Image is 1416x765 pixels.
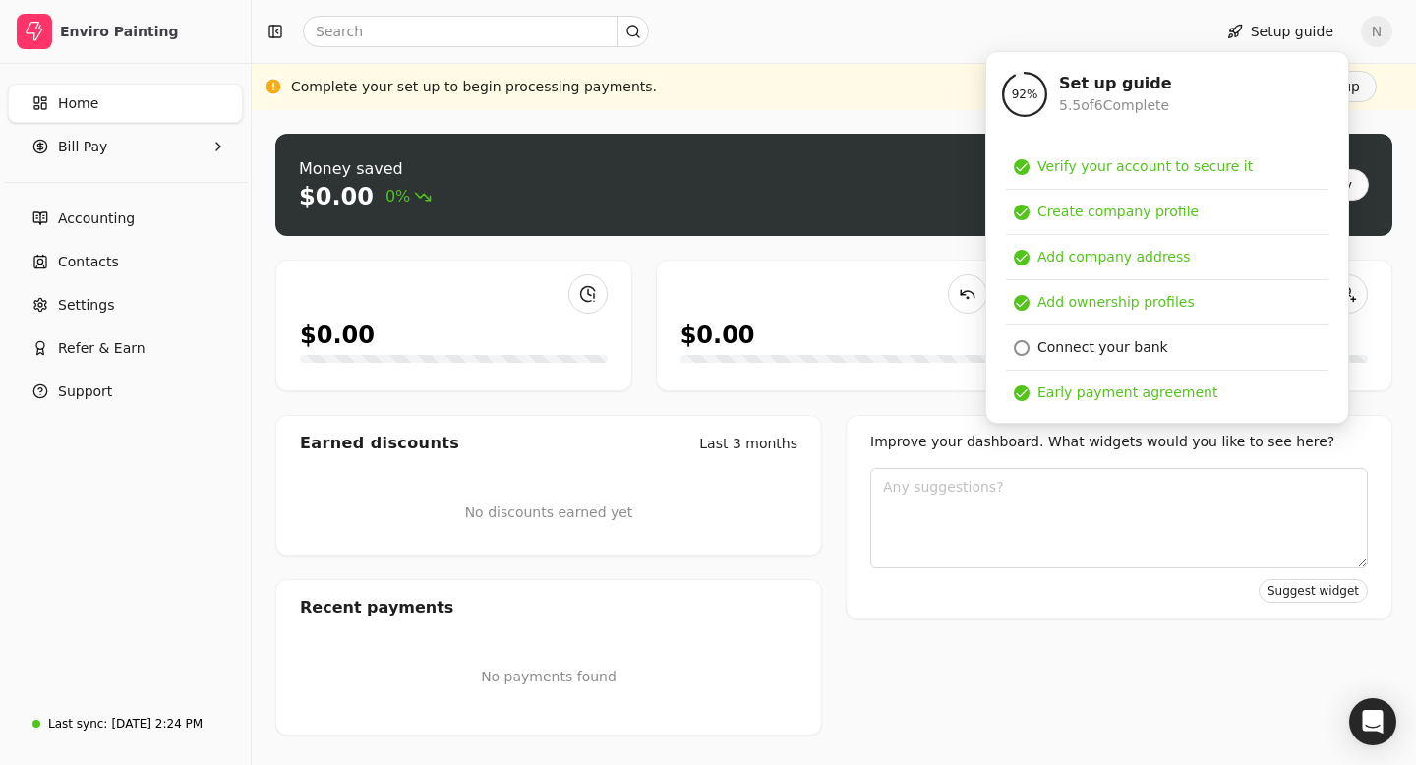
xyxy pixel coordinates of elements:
[300,318,375,353] div: $0.00
[60,22,234,41] div: Enviro Painting
[1349,698,1396,745] div: Open Intercom Messenger
[58,208,135,229] span: Accounting
[58,137,107,157] span: Bill Pay
[1037,292,1195,313] div: Add ownership profiles
[299,157,432,181] div: Money saved
[291,77,657,97] div: Complete your set up to begin processing payments.
[8,328,243,368] button: Refer & Earn
[8,706,243,741] a: Last sync:[DATE] 2:24 PM
[8,242,243,281] a: Contacts
[276,580,821,635] div: Recent payments
[985,51,1349,424] div: Setup guide
[48,715,107,733] div: Last sync:
[1059,95,1172,116] div: 5.5 of 6 Complete
[58,295,114,316] span: Settings
[8,285,243,324] a: Settings
[1037,337,1168,358] div: Connect your bank
[58,382,112,402] span: Support
[1037,156,1253,177] div: Verify your account to secure it
[1012,86,1038,103] span: 92 %
[8,372,243,411] button: Support
[300,432,459,455] div: Earned discounts
[1037,202,1199,222] div: Create company profile
[465,471,633,555] div: No discounts earned yet
[699,434,797,454] div: Last 3 months
[1211,16,1349,47] button: Setup guide
[1037,247,1191,267] div: Add company address
[303,16,649,47] input: Search
[1059,72,1172,95] div: Set up guide
[58,338,146,359] span: Refer & Earn
[8,84,243,123] a: Home
[385,185,432,208] span: 0%
[8,199,243,238] a: Accounting
[1037,382,1217,403] div: Early payment agreement
[1259,579,1368,603] button: Suggest widget
[111,715,203,733] div: [DATE] 2:24 PM
[58,252,119,272] span: Contacts
[300,667,797,687] p: No payments found
[299,181,374,212] div: $0.00
[58,93,98,114] span: Home
[8,127,243,166] button: Bill Pay
[870,432,1368,452] div: Improve your dashboard. What widgets would you like to see here?
[1361,16,1392,47] button: N
[680,318,755,353] div: $0.00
